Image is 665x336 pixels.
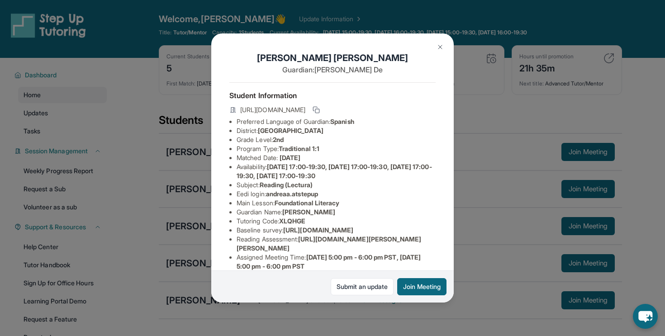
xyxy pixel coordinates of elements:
[279,145,319,152] span: Traditional 1:1
[311,104,322,115] button: Copy link
[229,64,436,75] p: Guardian: [PERSON_NAME] De
[237,144,436,153] li: Program Type:
[266,190,318,198] span: andreaa.atstepup
[229,52,436,64] h1: [PERSON_NAME] [PERSON_NAME]
[237,217,436,226] li: Tutoring Code :
[437,43,444,51] img: Close Icon
[330,118,354,125] span: Spanish
[237,208,436,217] li: Guardian Name :
[258,127,323,134] span: [GEOGRAPHIC_DATA]
[282,208,335,216] span: [PERSON_NAME]
[237,163,432,180] span: [DATE] 17:00-19:30, [DATE] 17:00-19:30, [DATE] 17:00-19:30, [DATE] 17:00-19:30
[237,135,436,144] li: Grade Level:
[237,235,422,252] span: [URL][DOMAIN_NAME][PERSON_NAME][PERSON_NAME]
[237,117,436,126] li: Preferred Language of Guardian:
[237,253,436,271] li: Assigned Meeting Time :
[237,153,436,162] li: Matched Date:
[260,181,313,189] span: Reading (Lectura)
[237,162,436,180] li: Availability:
[283,226,353,234] span: [URL][DOMAIN_NAME]
[237,189,436,199] li: Eedi login :
[275,199,339,207] span: Foundational Literacy
[237,126,436,135] li: District:
[237,199,436,208] li: Main Lesson :
[240,105,305,114] span: [URL][DOMAIN_NAME]
[273,136,284,143] span: 2nd
[229,90,436,101] h4: Student Information
[237,180,436,189] li: Subject :
[633,304,658,329] button: chat-button
[397,278,446,295] button: Join Meeting
[331,278,394,295] a: Submit an update
[237,235,436,253] li: Reading Assessment :
[237,226,436,235] li: Baseline survey :
[237,253,421,270] span: [DATE] 5:00 pm - 6:00 pm PST, [DATE] 5:00 pm - 6:00 pm PST
[280,154,300,161] span: [DATE]
[279,217,305,225] span: XLQHGE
